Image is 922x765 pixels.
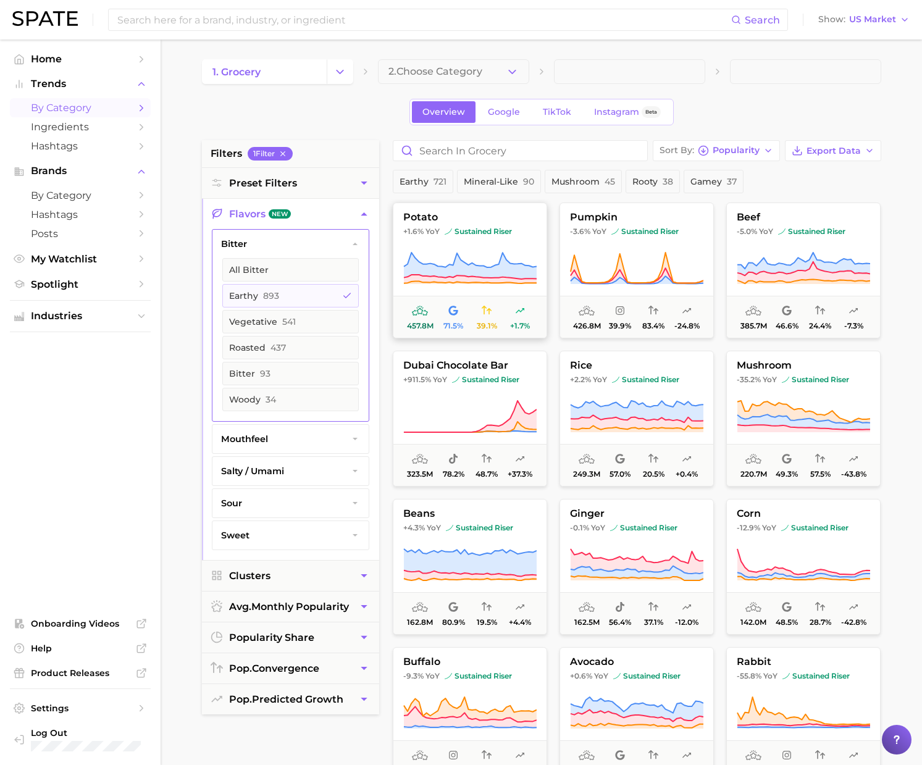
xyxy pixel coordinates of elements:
[559,351,714,487] button: rice+2.2% YoYsustained risersustained riser249.3m57.0%20.5%+0.4%
[31,727,141,738] span: Log Out
[10,117,151,136] a: Ingredients
[645,107,657,117] span: Beta
[31,643,130,654] span: Help
[212,457,369,485] button: salty / umami
[464,177,534,186] span: mineral-like
[10,249,151,269] a: My Watchlist
[482,304,492,319] span: popularity convergence: Low Convergence
[270,343,286,353] span: 437
[815,748,825,763] span: popularity convergence: Medium Convergence
[412,304,428,319] span: average monthly popularity: Very High Popularity
[508,470,532,479] span: +37.3%
[476,322,497,330] span: 39.1%
[648,748,658,763] span: popularity convergence: Low Convergence
[785,140,881,161] button: Export Data
[532,101,582,123] a: TikTok
[612,376,619,383] img: sustained riser
[713,147,760,154] span: Popularity
[682,304,692,319] span: popularity predicted growth: Uncertain
[610,523,677,533] span: sustained riser
[849,452,858,467] span: popularity predicted growth: Uncertain
[229,632,314,643] span: popularity share
[737,671,761,680] span: -55.8%
[594,671,608,681] span: YoY
[807,146,861,156] span: Export Data
[400,177,446,186] span: earthy
[10,614,151,633] a: Onboarding Videos
[446,524,453,532] img: sustained riser
[782,376,789,383] img: sustained riser
[202,653,379,683] button: pop.convergence
[393,499,547,635] button: beans+4.3% YoYsustained risersustained riser162.8m80.9%19.5%+4.4%
[229,663,252,674] abbr: popularity index
[229,601,349,612] span: monthly popularity
[727,176,737,187] span: 37
[222,258,359,282] button: All bitter
[663,176,673,187] span: 38
[840,470,866,479] span: -43.8%
[782,600,792,615] span: popularity share: Google
[579,304,595,319] span: average monthly popularity: Very High Popularity
[443,322,463,330] span: 71.5%
[579,600,595,615] span: average monthly popularity: Very High Popularity
[726,203,881,338] button: beef-5.0% YoYsustained risersustained riser385.7m46.6%24.4%-7.3%
[611,228,619,235] img: sustained riser
[682,600,692,615] span: popularity predicted growth: Very Unlikely
[643,618,663,627] span: 37.1%
[10,275,151,294] a: Spotlight
[10,75,151,93] button: Trends
[202,168,379,198] button: Preset Filters
[266,395,276,404] span: 34
[445,227,512,236] span: sustained riser
[393,351,547,487] button: dubai chocolate bar+911.5% YoYsustained risersustained riser323.5m78.2%48.7%+37.3%
[609,618,631,627] span: 56.4%
[778,227,845,236] span: sustained riser
[759,227,773,236] span: YoY
[31,165,130,177] span: Brands
[810,470,830,479] span: 57.5%
[31,278,130,290] span: Spotlight
[229,663,319,674] span: convergence
[482,748,492,763] span: popularity convergence: Medium Convergence
[642,470,664,479] span: 20.5%
[591,523,605,533] span: YoY
[212,521,369,550] button: sweet
[726,499,881,635] button: corn-12.9% YoYsustained risersustained riser142.0m48.5%28.7%-42.8%
[452,375,519,385] span: sustained riser
[570,671,592,680] span: +0.6%
[642,322,664,330] span: 83.4%
[442,618,464,627] span: 80.9%
[745,452,761,467] span: average monthly popularity: Very High Popularity
[10,98,151,117] a: by Category
[212,489,369,517] button: sour
[211,146,242,161] span: filters
[407,470,433,479] span: 323.5m
[10,639,151,658] a: Help
[31,618,130,629] span: Onboarding Videos
[10,162,151,180] button: Brands
[229,693,252,705] abbr: popularity index
[221,433,268,445] span: mouthfeel
[393,141,647,161] input: Search in grocery
[740,470,766,479] span: 220.7m
[31,667,130,679] span: Product Releases
[648,452,658,467] span: popularity convergence: Low Convergence
[31,190,130,201] span: by Category
[445,228,452,235] img: sustained riser
[574,618,599,627] span: 162.5m
[579,452,595,467] span: average monthly popularity: Very High Popularity
[248,147,293,161] button: 1Filter
[615,748,625,763] span: popularity share: Google
[660,147,694,154] span: Sort By
[445,671,512,681] span: sustained riser
[782,375,849,385] span: sustained riser
[222,388,359,411] button: woody
[737,227,757,236] span: -5.0%
[407,618,433,627] span: 162.8m
[737,375,761,384] span: -35.2%
[740,322,766,330] span: 385.7m
[570,375,591,384] span: +2.2%
[849,304,858,319] span: popularity predicted growth: Very Unlikely
[781,523,849,533] span: sustained riser
[592,227,606,236] span: YoY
